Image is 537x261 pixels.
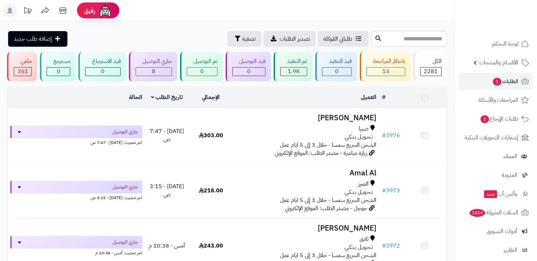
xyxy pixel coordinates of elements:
[489,13,530,28] img: logo-2.png
[345,133,373,141] span: تـحـويـل بـنـكـي
[382,242,400,250] a: #3972
[57,67,60,76] span: 0
[10,249,142,256] div: اخر تحديث: أمس - 10:38 م
[280,57,307,65] div: تم التنفيذ
[345,188,373,196] span: تـحـويـل بـنـكـي
[459,148,533,165] a: العملاء
[382,186,400,195] a: #3973
[47,68,70,76] div: 0
[281,68,307,76] div: 1898
[98,4,112,18] img: ai-face.png
[19,4,36,19] a: تحديثات المنصة
[280,251,376,260] span: الشحن السريع سمسا - خلال 3 إلى 5 ايام عمل
[459,73,533,90] a: الطلبات1
[359,125,369,133] span: صبيا
[459,185,533,202] a: وآتس آبجديد
[480,115,489,123] span: 2
[10,138,142,146] div: اخر تحديث: [DATE] - 7:47 ص
[10,193,142,201] div: اخر تحديث: [DATE] - 3:15 ص
[112,239,138,246] span: جاري التوصيل
[484,190,497,198] span: جديد
[6,52,38,81] a: ملغي 361
[322,68,351,76] div: 0
[85,57,120,65] div: قيد الاسترجاع
[459,242,533,259] a: التقارير
[179,52,224,81] a: تم التوصيل 0
[200,67,204,76] span: 0
[224,52,272,81] a: قيد التوصيل 0
[127,52,179,81] a: جاري التوصيل 8
[149,242,185,250] span: أمس - 10:38 م
[129,93,142,101] a: الحالة
[187,68,217,76] div: 0
[314,52,358,81] a: قيد التنفيذ 0
[459,110,533,127] a: طلبات الإرجاع2
[227,31,261,47] button: تصفية
[235,114,376,122] h3: [PERSON_NAME]
[358,180,369,188] span: المبرز
[487,226,517,236] span: أدوات التسويق
[47,57,70,65] div: مسترجع
[367,68,405,76] div: 14
[382,67,389,76] span: 14
[235,169,376,177] h3: Amal Al
[493,77,501,86] span: 1
[459,167,533,184] a: المدونة
[202,93,220,101] a: الإجمالي
[285,204,367,213] span: جوجل - مصدر الطلب: الموقع الإلكتروني
[14,35,52,43] span: إضافة طلب جديد
[288,67,300,76] span: 1.9K
[479,58,518,68] span: الأقسام والمنتجات
[136,57,172,65] div: جاري التوصيل
[459,204,533,221] a: السلات المتروكة1814
[502,170,517,180] span: المدونة
[8,31,67,47] a: إضافة طلب جديد
[38,52,77,81] a: مسترجع 0
[469,209,486,217] span: 1814
[483,189,517,199] span: وآتس آب
[459,35,533,52] a: لوحة التحكم
[150,127,184,144] span: [DATE] - 7:47 ص
[14,68,31,76] div: 361
[150,182,184,199] span: [DATE] - 3:15 ص
[480,114,518,124] span: طلبات الإرجاع
[382,131,400,140] a: #3976
[242,35,256,43] span: تصفية
[235,224,376,232] h3: [PERSON_NAME]
[382,131,386,140] span: #
[382,186,386,195] span: #
[199,242,223,250] span: 243.00
[112,184,138,191] span: جاري التوصيل
[101,67,105,76] span: 0
[112,128,138,135] span: جاري التوصيل
[280,35,310,43] span: تصدير الطلبات
[84,6,95,15] span: رفيق
[85,68,120,76] div: 0
[280,196,376,204] span: الشحن السريع سمسا - خلال 3 إلى 5 ايام عمل
[322,57,351,65] div: قيد التنفيذ
[465,133,518,143] span: إشعارات التحويلات البنكية
[233,68,265,76] div: 0
[323,35,352,43] span: طلباتي المُوكلة
[77,52,127,81] a: قيد الاسترجاع 0
[420,57,442,65] div: الكل
[459,129,533,146] a: إشعارات التحويلات البنكية
[199,186,223,195] span: 218.00
[18,67,28,76] span: 361
[345,243,373,251] span: تـحـويـل بـنـكـي
[366,57,405,65] div: بانتظار المراجعة
[424,67,438,76] span: 2281
[272,52,314,81] a: تم التنفيذ 1.9K
[412,52,448,81] a: الكل2281
[382,242,386,250] span: #
[232,57,265,65] div: قيد التوصيل
[335,67,339,76] span: 0
[361,93,376,101] a: العميل
[359,235,369,243] span: ثادق
[136,68,172,76] div: 8
[152,67,155,76] span: 8
[358,52,412,81] a: بانتظار المراجعة 14
[187,57,217,65] div: تم التوصيل
[469,208,518,217] span: السلات المتروكة
[318,31,369,47] a: طلباتي المُوكلة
